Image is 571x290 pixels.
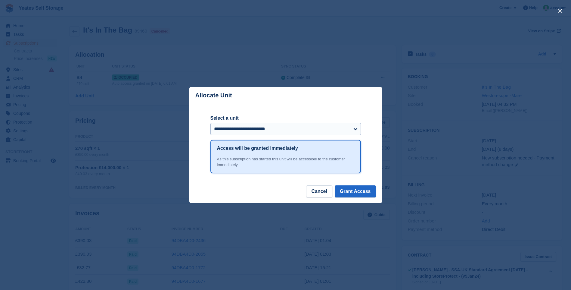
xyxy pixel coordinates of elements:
[555,6,565,16] button: close
[217,156,354,168] div: As this subscription has started this unit will be accessible to the customer immediately.
[217,145,298,152] h1: Access will be granted immediately
[306,185,332,197] button: Cancel
[335,185,376,197] button: Grant Access
[195,92,232,99] p: Allocate Unit
[210,115,361,122] label: Select a unit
